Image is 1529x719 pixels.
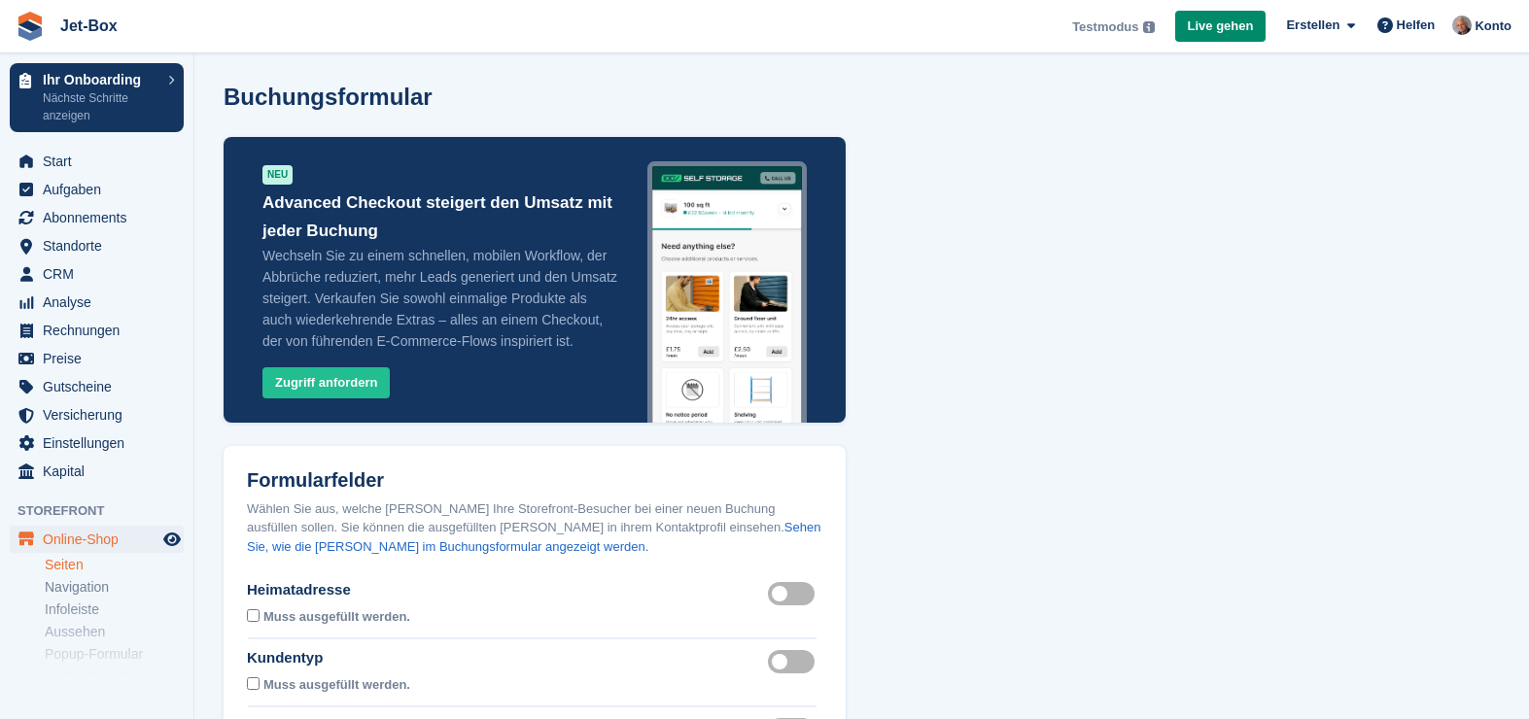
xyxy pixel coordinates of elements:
[45,645,184,664] a: Popup-Formular
[247,469,822,492] h2: Formularfelder
[1143,21,1155,33] img: icon-info-grey-7440780725fd019a000dd9b08b2336e03edf1995a4989e88bcd33f0948082b44.svg
[45,578,184,597] a: Navigation
[43,429,159,457] span: Einstellungen
[10,148,184,175] a: menu
[10,458,184,485] a: menu
[43,401,159,428] span: Versicherung
[45,668,184,686] a: Kontaktdetails
[10,373,184,400] a: menu
[10,204,184,231] a: menu
[10,63,184,132] a: Ihr Onboarding Nächste Schritte anzeigen
[43,373,159,400] span: Gutscheine
[43,148,159,175] span: Start
[247,499,822,557] div: Wählen Sie aus, welche [PERSON_NAME] Ihre Storefront-Besucher bei einer neuen Buchung ausfüllen s...
[52,10,125,42] a: Jet-Box
[43,89,158,124] p: Nächste Schritte anzeigen
[1175,11,1267,43] a: Live gehen
[247,647,414,669] div: Kundentyp
[43,317,159,344] span: Rechnungen
[43,232,159,259] span: Standorte
[10,401,184,428] a: menu
[647,161,807,484] img: advanced_checkout-3a6f29b8f307e128f80f36cbef5223c0c28d0aeba6f80f7118ca5621cf25e01c.png
[45,623,184,641] a: Aussehen
[263,673,410,695] div: Muss ausgefüllt werden.
[262,367,390,399] button: Zugriff anfordern
[263,605,410,627] div: Muss ausgefüllt werden.
[10,289,184,316] a: menu
[43,176,159,203] span: Aufgaben
[1286,16,1339,35] span: Erstellen
[10,176,184,203] a: menu
[1475,17,1512,36] span: Konto
[262,188,618,245] p: Advanced Checkout steigert den Umsatz mit jeder Buchung
[224,84,433,110] h1: Buchungsformular
[768,661,822,664] label: Customer type visible
[17,501,193,521] span: Storefront
[43,204,159,231] span: Abonnements
[43,526,159,553] span: Online-Shop
[10,317,184,344] a: menu
[43,345,159,372] span: Preise
[262,245,618,352] p: Wechseln Sie zu einem schnellen, mobilen Workflow, der Abbrüche reduziert, mehr Leads generiert u...
[43,260,159,288] span: CRM
[45,556,184,574] a: Seiten
[43,289,159,316] span: Analyse
[45,600,184,619] a: Infoleiste
[247,520,820,554] a: Sehen Sie, wie die [PERSON_NAME] im Buchungsformular angezeigt werden.
[10,232,184,259] a: menu
[43,458,159,485] span: Kapital
[1188,17,1254,36] span: Live gehen
[160,528,184,551] a: Vorschau-Shop
[10,429,184,457] a: menu
[1452,16,1472,35] img: Kai-Uwe Walzer
[10,345,184,372] a: menu
[43,73,158,86] p: Ihr Onboarding
[10,260,184,288] a: menu
[1397,16,1436,35] span: Helfen
[10,526,184,553] a: Speisekarte
[1072,17,1138,37] span: Testmodus
[247,579,414,601] div: Heimatadresse
[262,165,293,185] div: NEU
[16,12,45,41] img: stora-icon-8386f47178a22dfd0bd8f6a31ec36ba5ce8667c1dd55bd0f319d3a0aa187defe.svg
[768,593,822,596] label: Home address visible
